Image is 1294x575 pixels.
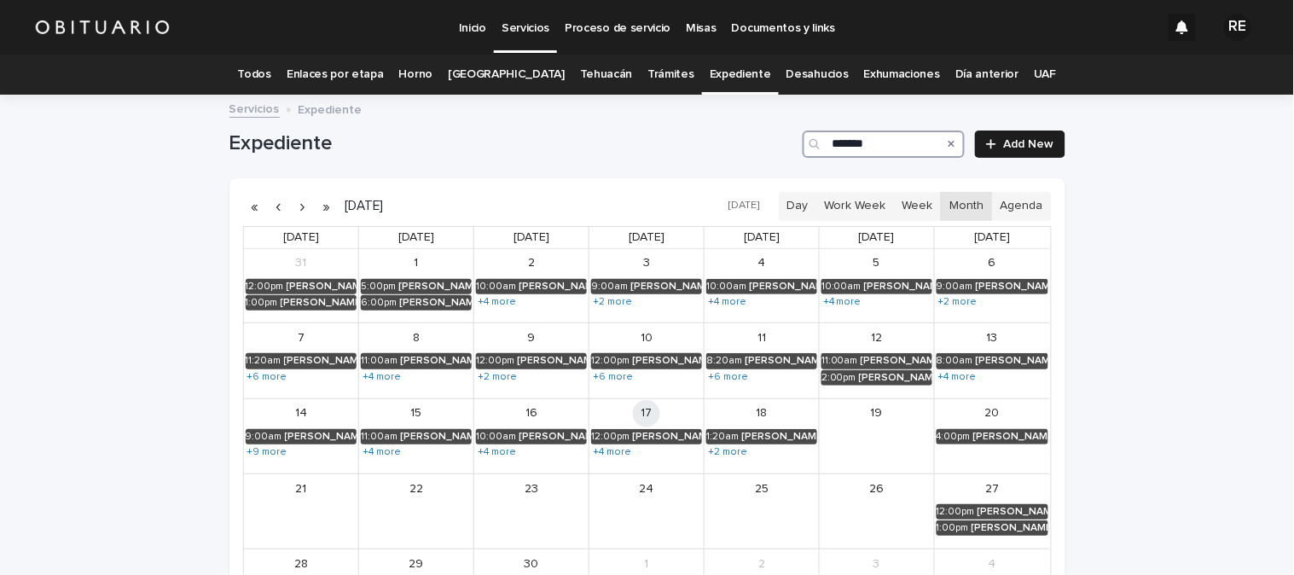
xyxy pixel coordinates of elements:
[706,281,746,293] div: 10:00am
[403,475,430,502] a: September 22, 2025
[748,400,775,427] a: September 18, 2025
[864,281,932,293] div: [PERSON_NAME] SAID
[246,370,289,384] a: Show 6 more events
[863,324,891,351] a: September 12, 2025
[287,250,315,277] a: August 31, 2025
[978,506,1048,518] div: [PERSON_NAME] [PERSON_NAME]
[937,506,975,518] div: 12:00pm
[1034,55,1056,95] a: UAF
[705,249,820,323] td: September 4, 2025
[971,227,1013,248] a: Saturday
[705,473,820,549] td: September 25, 2025
[720,194,768,218] button: [DATE]
[861,355,932,367] div: [PERSON_NAME]
[591,370,635,384] a: Show 6 more events
[400,355,472,367] div: [PERSON_NAME] [PERSON_NAME]
[399,297,472,309] div: [PERSON_NAME]
[361,445,403,459] a: Show 4 more events
[937,370,978,384] a: Show 4 more events
[246,297,278,309] div: 1:00pm
[803,131,965,158] div: Search
[779,192,817,221] button: Day
[821,372,856,384] div: 2:00pm
[244,398,359,473] td: September 14, 2025
[706,355,742,367] div: 8:20am
[287,475,315,502] a: September 21, 2025
[476,370,519,384] a: Show 2 more events
[935,323,1050,398] td: September 13, 2025
[589,398,705,473] td: September 17, 2025
[816,192,895,221] button: Work Week
[591,281,628,293] div: 9:00am
[246,355,281,367] div: 11:20am
[518,324,545,351] a: September 9, 2025
[647,55,694,95] a: Trámites
[580,55,633,95] a: Tehuacán
[748,324,775,351] a: September 11, 2025
[361,431,397,443] div: 11:00am
[400,431,472,443] div: [PERSON_NAME] MOLOTL [PERSON_NAME]
[474,473,589,549] td: September 23, 2025
[821,295,863,309] a: Show 4 more events
[972,522,1048,534] div: [PERSON_NAME] [PERSON_NAME]
[359,398,474,473] td: September 15, 2025
[589,473,705,549] td: September 24, 2025
[476,295,518,309] a: Show 4 more events
[633,475,660,502] a: September 24, 2025
[246,431,282,443] div: 9:00am
[978,250,1006,277] a: September 6, 2025
[246,281,284,293] div: 12:00pm
[740,227,783,248] a: Thursday
[518,400,545,427] a: September 16, 2025
[591,431,630,443] div: 12:00pm
[1004,138,1054,150] span: Add New
[284,355,357,367] div: [PERSON_NAME]
[633,400,660,427] a: September 17, 2025
[591,355,630,367] div: 12:00pm
[820,398,935,473] td: September 19, 2025
[359,323,474,398] td: September 8, 2025
[403,324,430,351] a: September 8, 2025
[821,281,862,293] div: 10:00am
[935,473,1050,549] td: September 27, 2025
[267,193,291,220] button: Previous month
[361,297,397,309] div: 6:00pm
[287,400,315,427] a: September 14, 2025
[244,473,359,549] td: September 21, 2025
[937,431,971,443] div: 4:00pm
[287,281,357,293] div: [PERSON_NAME] [PERSON_NAME][US_STATE]
[589,249,705,323] td: September 3, 2025
[398,281,472,293] div: [PERSON_NAME] [PERSON_NAME]
[361,281,396,293] div: 5:00pm
[706,295,748,309] a: Show 4 more events
[863,400,891,427] a: September 19, 2025
[894,192,942,221] button: Week
[978,475,1006,502] a: September 27, 2025
[820,249,935,323] td: September 5, 2025
[863,250,891,277] a: September 5, 2025
[859,372,932,384] div: [PERSON_NAME]
[633,250,660,277] a: September 3, 2025
[937,281,973,293] div: 9:00am
[299,99,363,118] p: Expediente
[244,249,359,323] td: August 31, 2025
[632,355,702,367] div: [PERSON_NAME] [PERSON_NAME]
[1224,14,1251,41] div: RE
[937,522,969,534] div: 1:00pm
[863,475,891,502] a: September 26, 2025
[287,324,315,351] a: September 7, 2025
[821,355,858,367] div: 11:00am
[745,355,817,367] div: [PERSON_NAME] [PERSON_NAME]
[706,431,739,443] div: 1:20am
[339,200,384,212] h2: [DATE]
[748,475,775,502] a: September 25, 2025
[280,227,322,248] a: Sunday
[589,323,705,398] td: September 10, 2025
[34,10,171,44] img: HUM7g2VNRLqGMmR9WVqf
[973,431,1048,443] div: [PERSON_NAME] Y [PERSON_NAME] [PERSON_NAME]
[403,250,430,277] a: September 1, 2025
[395,227,438,248] a: Monday
[741,431,817,443] div: [PERSON_NAME]
[476,281,516,293] div: 10:00am
[287,55,384,95] a: Enlaces por etapa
